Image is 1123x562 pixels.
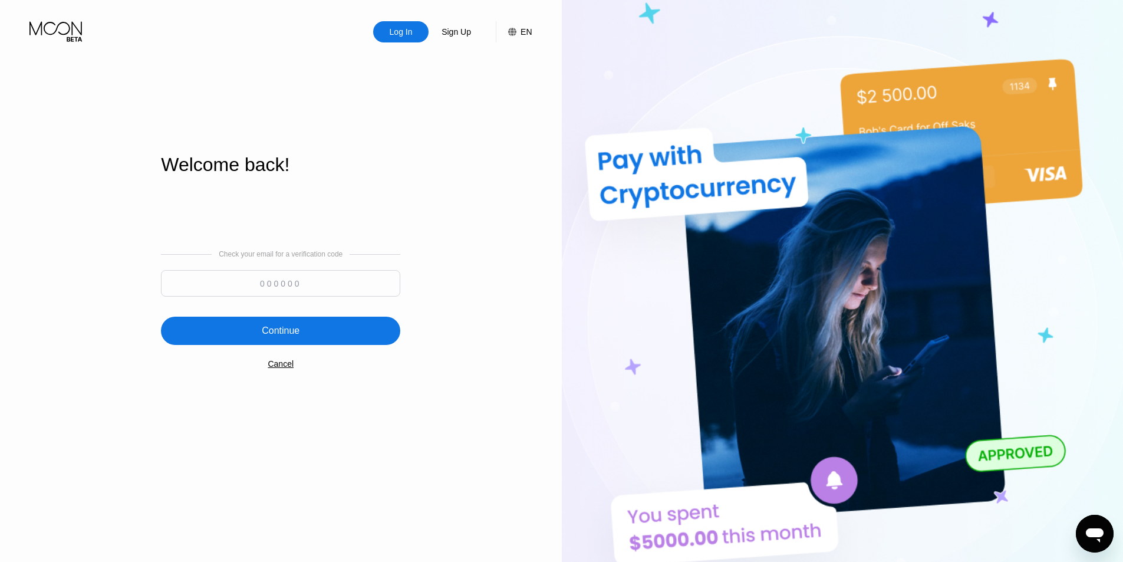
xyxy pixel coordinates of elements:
[161,270,400,297] input: 000000
[521,27,532,37] div: EN
[262,325,299,337] div: Continue
[161,154,400,176] div: Welcome back!
[429,21,484,42] div: Sign Up
[161,317,400,345] div: Continue
[440,26,472,38] div: Sign Up
[1076,515,1114,553] iframe: Button to launch messaging window
[496,21,532,42] div: EN
[219,250,343,258] div: Check your email for a verification code
[373,21,429,42] div: Log In
[388,26,414,38] div: Log In
[268,359,294,369] div: Cancel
